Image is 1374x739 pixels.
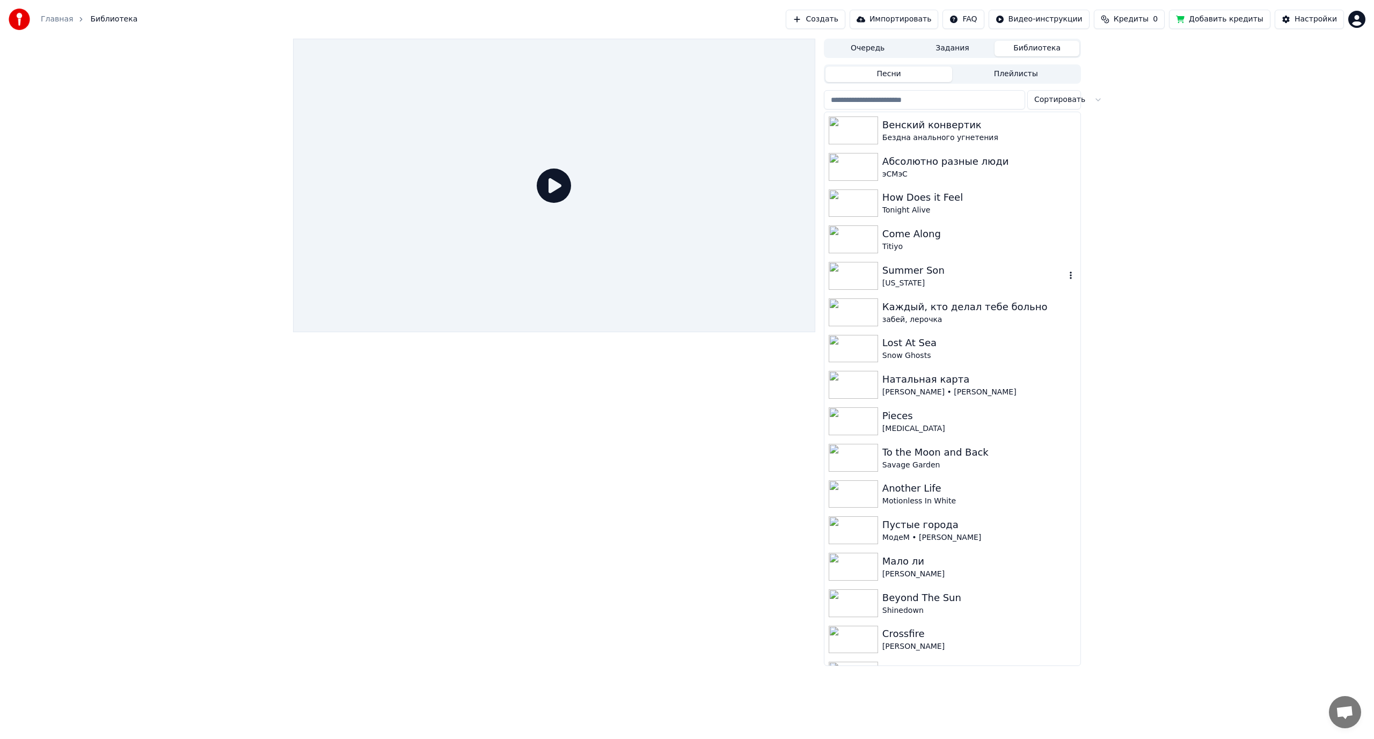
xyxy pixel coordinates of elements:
[882,205,1076,216] div: Tonight Alive
[882,299,1076,314] div: Каждый, кто делал тебе больно
[910,41,995,56] button: Задания
[882,314,1076,325] div: забей, лерочка
[882,154,1076,169] div: Абсолютно разные люди
[882,118,1076,133] div: Венский конвертик
[1094,10,1165,29] button: Кредиты0
[995,41,1079,56] button: Библиотека
[882,626,1076,641] div: Crossfire
[882,460,1076,471] div: Savage Garden
[41,14,73,25] a: Главная
[882,133,1076,143] div: Бездна анального угнетения
[9,9,30,30] img: youka
[882,517,1076,532] div: Пустые города
[882,335,1076,350] div: Lost At Sea
[882,278,1065,289] div: [US_STATE]
[882,605,1076,616] div: Shinedown
[882,554,1076,569] div: Мало ли
[882,532,1076,543] div: МодеМ • [PERSON_NAME]
[882,481,1076,496] div: Another Life
[882,445,1076,460] div: To the Moon and Back
[850,10,939,29] button: Импортировать
[882,372,1076,387] div: Натальная карта
[825,67,953,82] button: Песни
[882,387,1076,398] div: [PERSON_NAME] • [PERSON_NAME]
[882,423,1076,434] div: [MEDICAL_DATA]
[882,350,1076,361] div: Snow Ghosts
[825,41,910,56] button: Очередь
[1153,14,1158,25] span: 0
[786,10,845,29] button: Создать
[882,169,1076,180] div: эСМэС
[882,590,1076,605] div: Beyond The Sun
[1295,14,1337,25] div: Настройки
[1034,94,1085,105] span: Сортировать
[882,242,1076,252] div: Titiyo
[90,14,137,25] span: Библиотека
[882,641,1076,652] div: [PERSON_NAME]
[882,190,1076,205] div: How Does it Feel
[882,226,1076,242] div: Come Along
[1114,14,1149,25] span: Кредиты
[882,408,1076,423] div: Pieces
[989,10,1090,29] button: Видео-инструкции
[882,663,1076,678] div: Первый сорт
[882,263,1065,278] div: Summer Son
[882,569,1076,580] div: [PERSON_NAME]
[882,496,1076,507] div: Motionless In White
[41,14,137,25] nav: breadcrumb
[1169,10,1270,29] button: Добавить кредиты
[952,67,1079,82] button: Плейлисты
[942,10,984,29] button: FAQ
[1275,10,1344,29] button: Настройки
[1329,696,1361,728] div: Открытый чат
